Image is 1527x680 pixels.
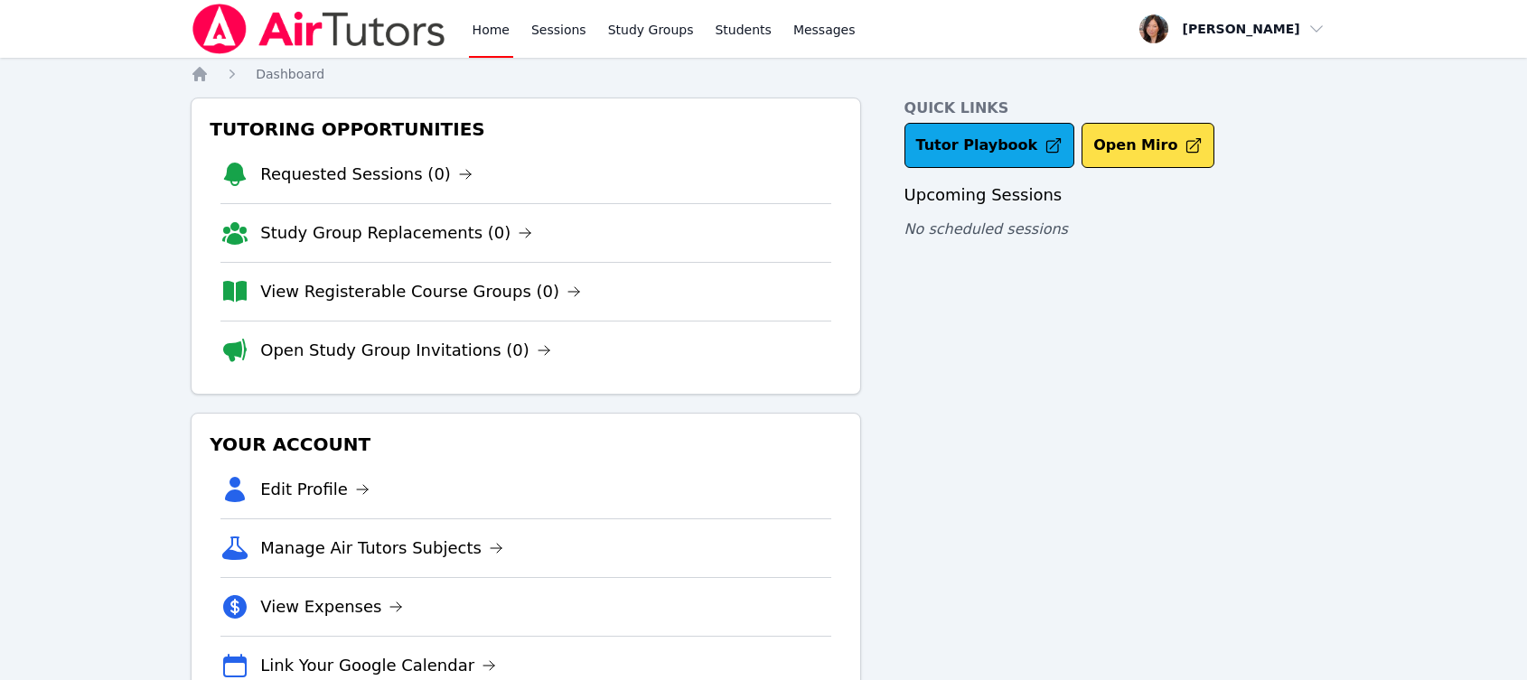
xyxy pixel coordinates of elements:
[260,477,370,502] a: Edit Profile
[904,220,1068,238] span: No scheduled sessions
[260,653,496,678] a: Link Your Google Calendar
[1082,123,1214,168] button: Open Miro
[904,98,1336,119] h4: Quick Links
[904,123,1075,168] a: Tutor Playbook
[256,65,324,83] a: Dashboard
[260,279,581,304] a: View Registerable Course Groups (0)
[191,65,1336,83] nav: Breadcrumb
[191,4,446,54] img: Air Tutors
[260,594,403,619] a: View Expenses
[904,182,1336,208] h3: Upcoming Sessions
[260,536,503,561] a: Manage Air Tutors Subjects
[260,220,532,246] a: Study Group Replacements (0)
[793,21,856,39] span: Messages
[206,113,845,145] h3: Tutoring Opportunities
[256,67,324,81] span: Dashboard
[206,428,845,461] h3: Your Account
[260,338,551,363] a: Open Study Group Invitations (0)
[260,162,473,187] a: Requested Sessions (0)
